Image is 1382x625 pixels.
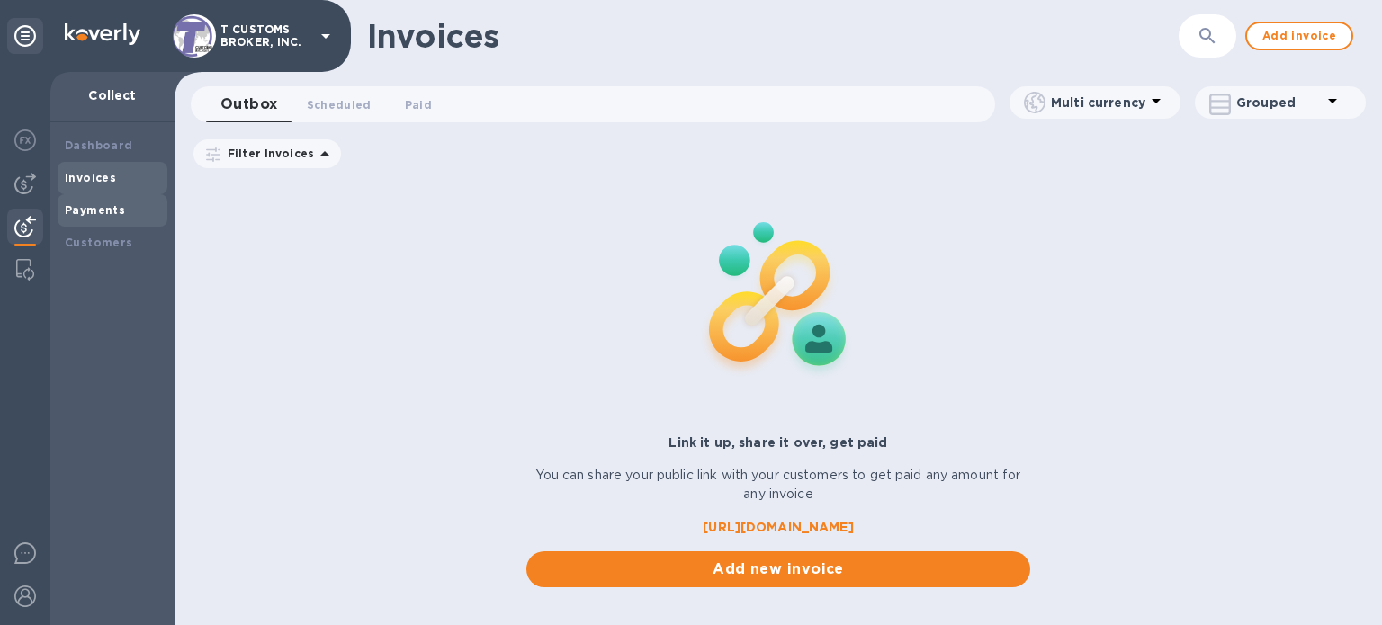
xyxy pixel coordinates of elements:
[1261,25,1337,47] span: Add invoice
[367,17,499,55] h1: Invoices
[526,518,1029,537] a: [URL][DOMAIN_NAME]
[307,95,372,114] span: Scheduled
[65,236,133,249] b: Customers
[65,171,116,184] b: Invoices
[703,520,853,534] b: [URL][DOMAIN_NAME]
[541,558,1015,580] span: Add new invoice
[65,23,140,45] img: Logo
[1236,94,1322,112] p: Grouped
[1051,94,1145,112] p: Multi currency
[1245,22,1353,50] button: Add invoice
[526,433,1029,451] p: Link it up, share it over, get paid
[7,18,43,54] div: Unpin categories
[526,551,1029,587] button: Add new invoice
[220,146,314,161] p: Filter Invoices
[220,92,278,117] span: Outbox
[65,203,125,217] b: Payments
[65,138,133,152] b: Dashboard
[220,23,310,49] p: T CUSTOMS BROKER, INC.
[405,95,432,114] span: Paid
[526,466,1029,504] p: You can share your public link with your customers to get paid any amount for any invoice
[65,86,160,104] p: Collect
[14,129,36,151] img: Foreign exchange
